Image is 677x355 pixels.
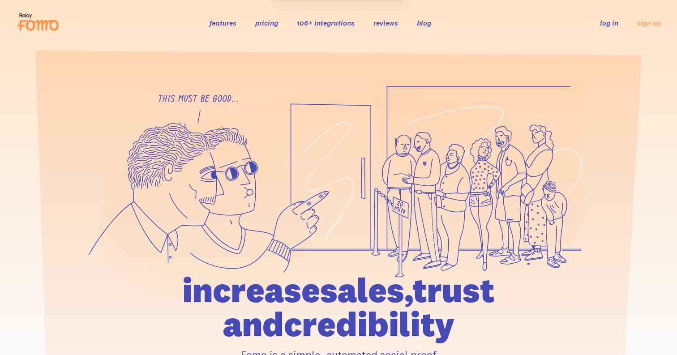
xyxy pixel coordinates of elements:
a: reviews [373,18,398,27]
a: pricing [255,18,278,27]
a: features [210,18,236,27]
a: log in [600,18,618,27]
h1: increase sales, trust and credibility [131,273,546,341]
a: sign up [637,18,661,28]
a: blog [417,18,431,27]
a: 106+ integrations [297,18,355,27]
